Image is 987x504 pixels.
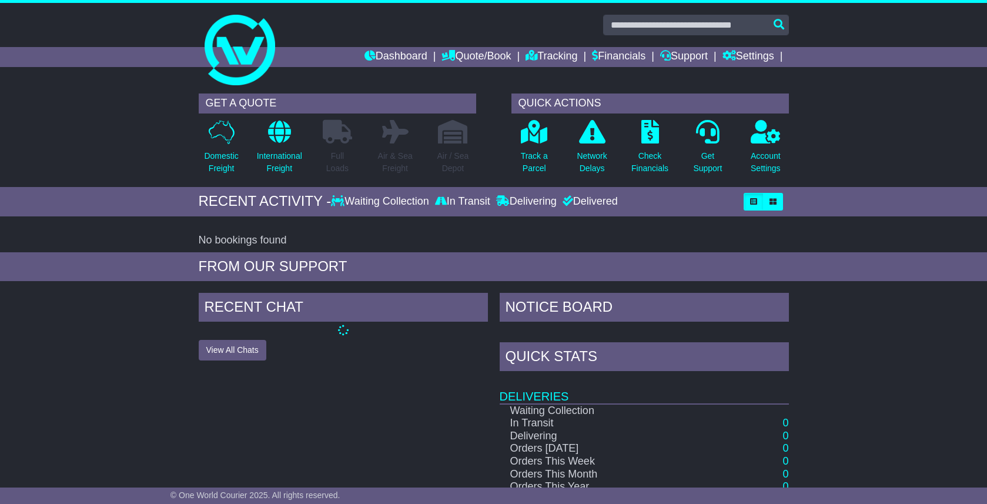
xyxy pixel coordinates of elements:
[199,193,332,210] div: RECENT ACTIVITY -
[500,480,710,493] td: Orders This Year
[331,195,431,208] div: Waiting Collection
[170,490,340,500] span: © One World Courier 2025. All rights reserved.
[199,258,789,275] div: FROM OUR SUPPORT
[500,293,789,325] div: NOTICE BOARD
[199,234,789,247] div: No bookings found
[204,150,238,175] p: Domestic Freight
[782,442,788,454] a: 0
[437,150,469,175] p: Air / Sea Depot
[323,150,352,175] p: Full Loads
[751,150,781,175] p: Account Settings
[631,119,669,181] a: CheckFinancials
[782,417,788,429] a: 0
[576,119,607,181] a: NetworkDelays
[500,417,710,430] td: In Transit
[364,47,427,67] a: Dashboard
[199,94,476,114] div: GET A QUOTE
[500,374,789,404] td: Deliveries
[511,94,789,114] div: QUICK ACTIONS
[560,195,618,208] div: Delivered
[203,119,239,181] a: DomesticFreight
[378,150,413,175] p: Air & Sea Freight
[199,293,488,325] div: RECENT CHAT
[500,455,710,468] td: Orders This Week
[782,480,788,492] a: 0
[782,430,788,442] a: 0
[432,195,493,208] div: In Transit
[500,404,710,418] td: Waiting Collection
[441,47,511,67] a: Quote/Book
[256,119,303,181] a: InternationalFreight
[493,195,560,208] div: Delivering
[592,47,645,67] a: Financials
[631,150,668,175] p: Check Financials
[577,150,607,175] p: Network Delays
[782,455,788,467] a: 0
[521,150,548,175] p: Track a Parcel
[257,150,302,175] p: International Freight
[520,119,548,181] a: Track aParcel
[500,342,789,374] div: Quick Stats
[722,47,774,67] a: Settings
[500,430,710,443] td: Delivering
[526,47,577,67] a: Tracking
[692,119,722,181] a: GetSupport
[500,468,710,481] td: Orders This Month
[660,47,708,67] a: Support
[693,150,722,175] p: Get Support
[199,340,266,361] button: View All Chats
[500,442,710,455] td: Orders [DATE]
[782,468,788,480] a: 0
[750,119,781,181] a: AccountSettings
